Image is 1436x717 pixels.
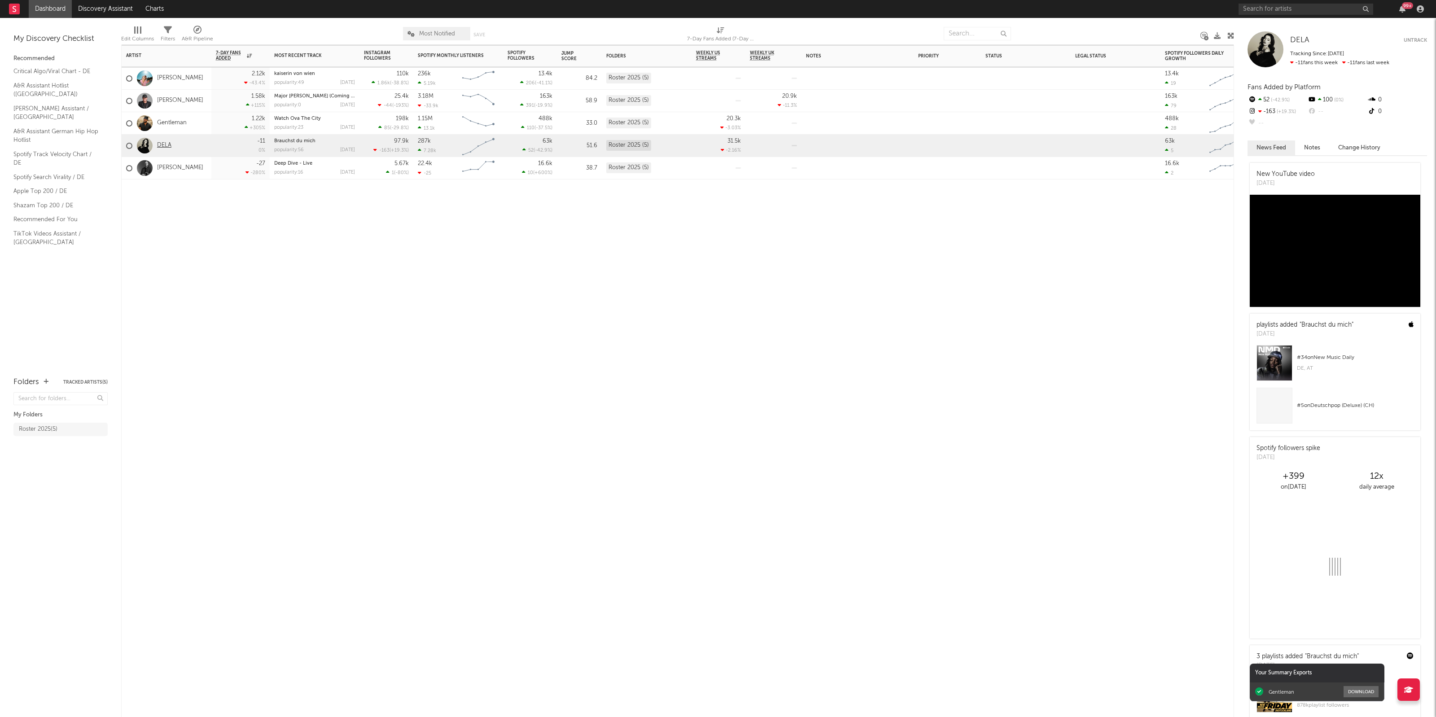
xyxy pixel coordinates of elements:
div: Notes [806,53,896,59]
a: [PERSON_NAME] [157,164,203,172]
div: -27 [256,161,265,166]
div: 163k [1165,93,1178,99]
a: Critical Algo/Viral Chart - DE [13,66,99,76]
div: 110k [397,71,409,77]
div: -- [1248,118,1307,129]
div: Filters [161,34,175,44]
a: A&R Assistant German Hip Hop Hotlist [13,127,99,145]
div: Roster 2025 (5) [606,162,651,173]
button: Download [1344,686,1379,697]
div: 38.7 [561,163,597,174]
span: -37.5 % [536,126,551,131]
div: 7-Day Fans Added (7-Day Fans Added) [687,34,754,44]
div: # 34 on New Music Daily [1297,352,1414,363]
a: [PERSON_NAME] [157,74,203,82]
div: [DATE] [340,80,355,85]
div: ( ) [521,125,552,131]
span: +600 % [534,171,551,175]
div: Recommended [13,53,108,64]
div: 100 [1307,94,1367,106]
span: Most Notified [419,31,455,37]
span: 85 [384,126,390,131]
div: Folders [606,53,674,59]
div: Priority [918,53,954,59]
a: Brauchst du mich [274,139,315,144]
div: 20.9k [782,93,797,99]
div: 13.4k [1165,71,1179,77]
a: Shazam Top 200 / DE [13,201,99,210]
div: Edit Columns [121,34,154,44]
div: Watch Ova The City [274,116,355,121]
div: ( ) [522,170,552,175]
div: Major Tom (Coming Home) - Tiësto Extended Remix [274,94,355,99]
span: -11 fans last week [1290,60,1389,66]
div: 2.12k [252,71,265,77]
span: DELA [1290,36,1309,44]
span: +19.3 % [391,148,407,153]
div: Instagram Followers [364,50,395,61]
input: Search for artists [1239,4,1373,15]
div: 0 [1367,106,1427,118]
div: 25.4k [394,93,409,99]
div: Your Summary Exports [1250,664,1384,682]
button: Filter by Spotify Followers [543,51,552,60]
div: Spotify Followers [508,50,539,61]
div: +115 % [246,102,265,108]
div: -43.4 % [244,80,265,86]
div: popularity: 0 [274,103,301,108]
button: Filter by Folders [678,52,687,61]
div: 63k [543,138,552,144]
button: Untrack [1404,36,1427,45]
svg: Chart title [458,112,499,135]
button: Filter by Status [1048,52,1057,61]
span: -80 % [395,171,407,175]
div: ( ) [520,80,552,86]
div: Edit Columns [121,22,154,48]
div: Spotify followers spike [1256,444,1320,453]
div: Roster 2025 (5) [606,95,651,106]
div: 3.18M [418,93,433,99]
div: Filters [161,22,175,48]
div: popularity: 16 [274,170,303,175]
div: -25 [418,170,431,176]
a: DELA [1290,36,1309,45]
span: 10 [528,171,533,175]
i: Edit settings for Legal Status [1148,53,1155,60]
div: # 5 on Deutschpop (Deluxe) (CH) [1297,400,1414,411]
span: 206 [526,81,535,86]
div: Status [985,53,1044,59]
span: Weekly UK Streams [750,50,784,61]
div: [DATE] [340,103,355,108]
i: Edit settings for Priority [969,53,976,60]
a: "Brauchst du mich" [1305,653,1359,660]
button: Filter by Weekly US Streams [732,51,741,60]
div: ( ) [386,170,409,175]
a: Spotify Track Velocity Chart / DE [13,149,99,168]
div: -2.16 % [721,147,741,153]
a: Roster 2025(5) [13,423,108,436]
span: 110 [527,126,534,131]
div: 52 [1248,94,1307,106]
div: 0 % [258,148,265,153]
button: Filter by Priority [959,52,968,61]
div: 878k playlist followers [1297,700,1414,711]
div: popularity: 56 [274,148,304,153]
span: 1.86k [377,81,390,86]
a: Major [PERSON_NAME] (Coming Home) - [PERSON_NAME] Extended Remix [274,94,449,99]
div: [DATE] [1256,661,1359,670]
div: Brauchst du mich [274,139,355,144]
div: 1.15M [418,116,433,122]
div: My Folders [13,410,108,420]
div: [DATE] [340,125,355,130]
svg: Chart title [1205,90,1246,112]
button: Filter by Most Recent Track [346,51,355,60]
div: 97.9k [394,138,409,144]
div: 20.3k [727,116,741,122]
svg: Chart title [1205,135,1246,157]
div: -11 [257,138,265,144]
button: Filter by Spotify Monthly Listeners [490,51,499,60]
div: 28 [1165,125,1177,131]
button: Filter by Legal Status [1138,52,1147,61]
button: Change History [1329,140,1389,155]
div: 1.22k [252,116,265,122]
